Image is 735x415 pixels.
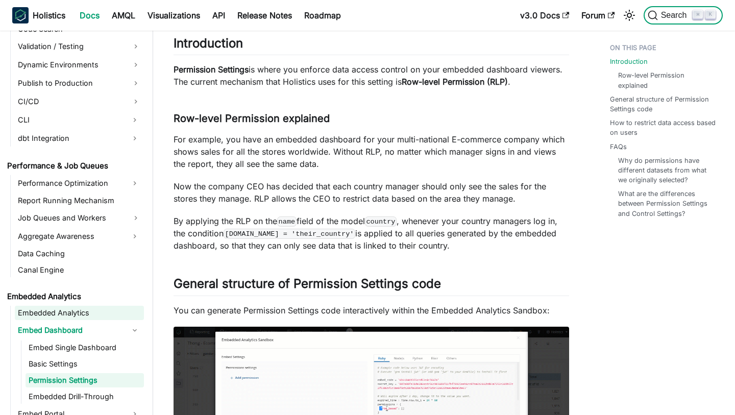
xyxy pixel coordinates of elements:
[73,7,106,23] a: Docs
[15,75,144,91] a: Publish to Production
[26,340,144,355] a: Embed Single Dashboard
[33,9,65,21] b: Holistics
[658,11,693,20] span: Search
[705,10,716,19] kbd: K
[621,7,638,23] button: Switch between dark and light mode (currently light mode)
[174,180,569,205] p: Now the company CEO has decided that each country manager should only see the sales for the store...
[174,36,569,55] h2: Introduction
[141,7,206,23] a: Visualizations
[298,7,347,23] a: Roadmap
[231,7,298,23] a: Release Notes
[126,228,144,245] button: Expand sidebar category 'Aggregate Awareness'
[402,77,508,87] strong: Row-level Permission (RLP)
[26,389,144,404] a: Embedded Drill-Through
[126,175,144,191] button: Expand sidebar category 'Performance Optimization'
[618,156,715,185] a: Why do permissions have different datasets from what we originally selected?
[15,193,144,208] a: Report Running Mechanism
[206,7,231,23] a: API
[126,322,144,338] button: Collapse sidebar category 'Embed Dashboard'
[610,142,627,152] a: FAQs
[15,322,126,338] a: Embed Dashboard
[174,112,569,125] h3: Row-level Permission explained
[12,7,65,23] a: HolisticsHolistics
[15,93,144,110] a: CI/CD
[4,159,144,173] a: Performance & Job Queues
[618,70,715,90] a: Row-level Permission explained
[575,7,621,23] a: Forum
[15,247,144,261] a: Data Caching
[26,357,144,371] a: Basic Settings
[15,112,126,128] a: CLI
[126,130,144,147] button: Expand sidebar category 'dbt Integration'
[174,63,569,88] p: is where you enforce data access control on your embedded dashboard viewers. The current mechanis...
[26,373,144,387] a: Permission Settings
[126,112,144,128] button: Expand sidebar category 'CLI'
[174,133,569,170] p: For example, you have an embedded dashboard for your multi-national E-commerce company which show...
[514,7,575,23] a: v3.0 Docs
[644,6,723,25] button: Search (Command+K)
[15,263,144,277] a: Canal Engine
[277,216,297,227] code: name
[174,276,569,296] h2: General structure of Permission Settings code
[610,94,719,114] a: General structure of Permission Settings code
[106,7,141,23] a: AMQL
[15,210,144,226] a: Job Queues and Workers
[15,38,144,55] a: Validation / Testing
[15,57,144,73] a: Dynamic Environments
[610,57,648,66] a: Introduction
[224,229,355,239] code: [DOMAIN_NAME] = 'their_country'
[618,189,715,218] a: What are the differences between Permission Settings and Control Settings?
[610,118,719,137] a: How to restrict data access based on users
[15,228,126,245] a: Aggregate Awareness
[693,10,703,19] kbd: ⌘
[12,7,29,23] img: Holistics
[15,306,144,320] a: Embedded Analytics
[174,215,569,252] p: By applying the RLP on the field of the model , whenever your country managers log in, the condit...
[4,289,144,304] a: Embedded Analytics
[365,216,397,227] code: country
[174,304,569,316] p: You can generate Permission Settings code interactively within the Embedded Analytics Sandbox:
[15,130,126,147] a: dbt Integration
[174,64,249,75] strong: Permission Settings
[15,175,126,191] a: Performance Optimization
